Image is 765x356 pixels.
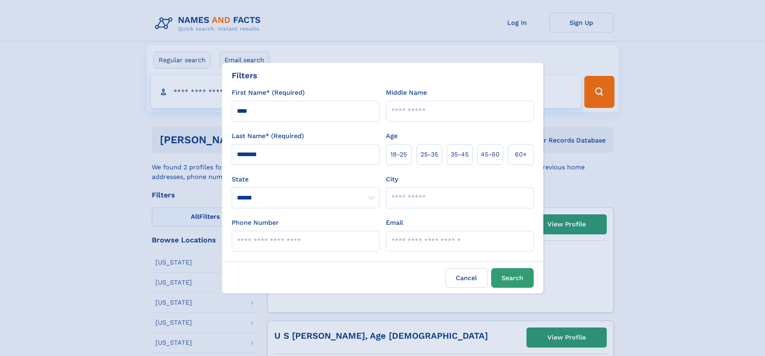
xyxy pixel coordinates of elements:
span: 45‑60 [481,150,500,159]
label: City [386,175,398,184]
span: 18‑25 [390,150,407,159]
label: Email [386,218,403,228]
label: Middle Name [386,88,427,98]
label: State [232,175,379,184]
label: Age [386,131,398,141]
button: Search [491,268,534,288]
label: Phone Number [232,218,279,228]
label: Last Name* (Required) [232,131,304,141]
span: 60+ [515,150,527,159]
label: Cancel [445,268,488,288]
div: Filters [232,69,257,81]
label: First Name* (Required) [232,88,305,98]
span: 25‑35 [420,150,438,159]
span: 35‑45 [451,150,469,159]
